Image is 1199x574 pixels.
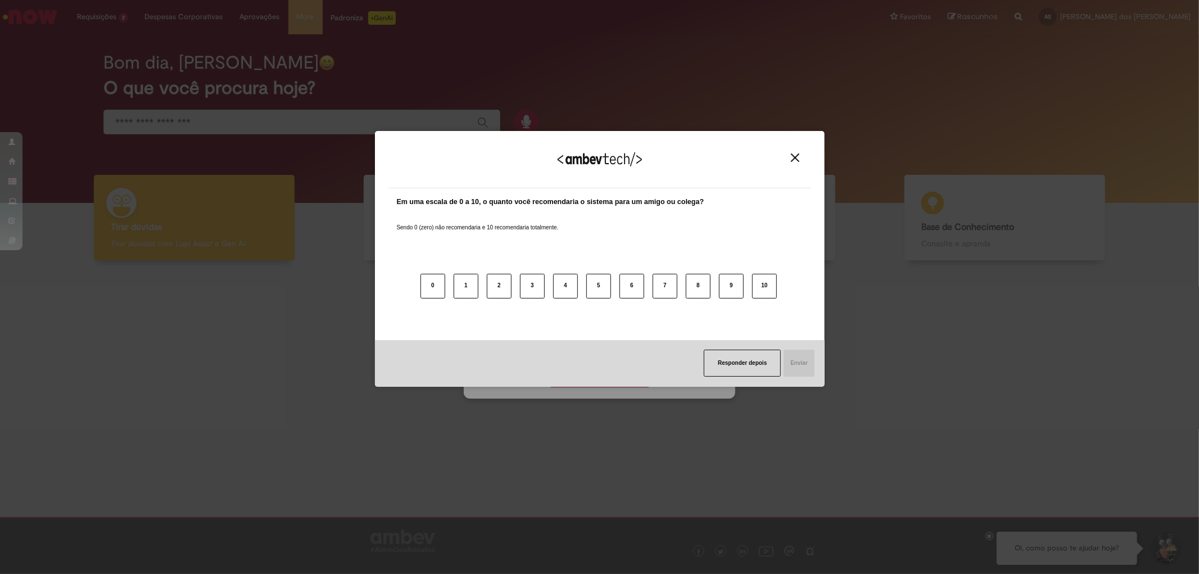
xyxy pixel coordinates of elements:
[719,274,744,299] button: 9
[704,350,781,377] button: Responder depois
[520,274,545,299] button: 3
[752,274,777,299] button: 10
[586,274,611,299] button: 5
[791,153,799,162] img: Close
[553,274,578,299] button: 4
[397,197,704,207] label: Em uma escala de 0 a 10, o quanto você recomendaria o sistema para um amigo ou colega?
[788,153,803,162] button: Close
[454,274,478,299] button: 1
[558,152,642,166] img: Logo Ambevtech
[686,274,711,299] button: 8
[420,274,445,299] button: 0
[653,274,677,299] button: 7
[397,210,559,232] label: Sendo 0 (zero) não recomendaria e 10 recomendaria totalmente.
[487,274,512,299] button: 2
[619,274,644,299] button: 6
